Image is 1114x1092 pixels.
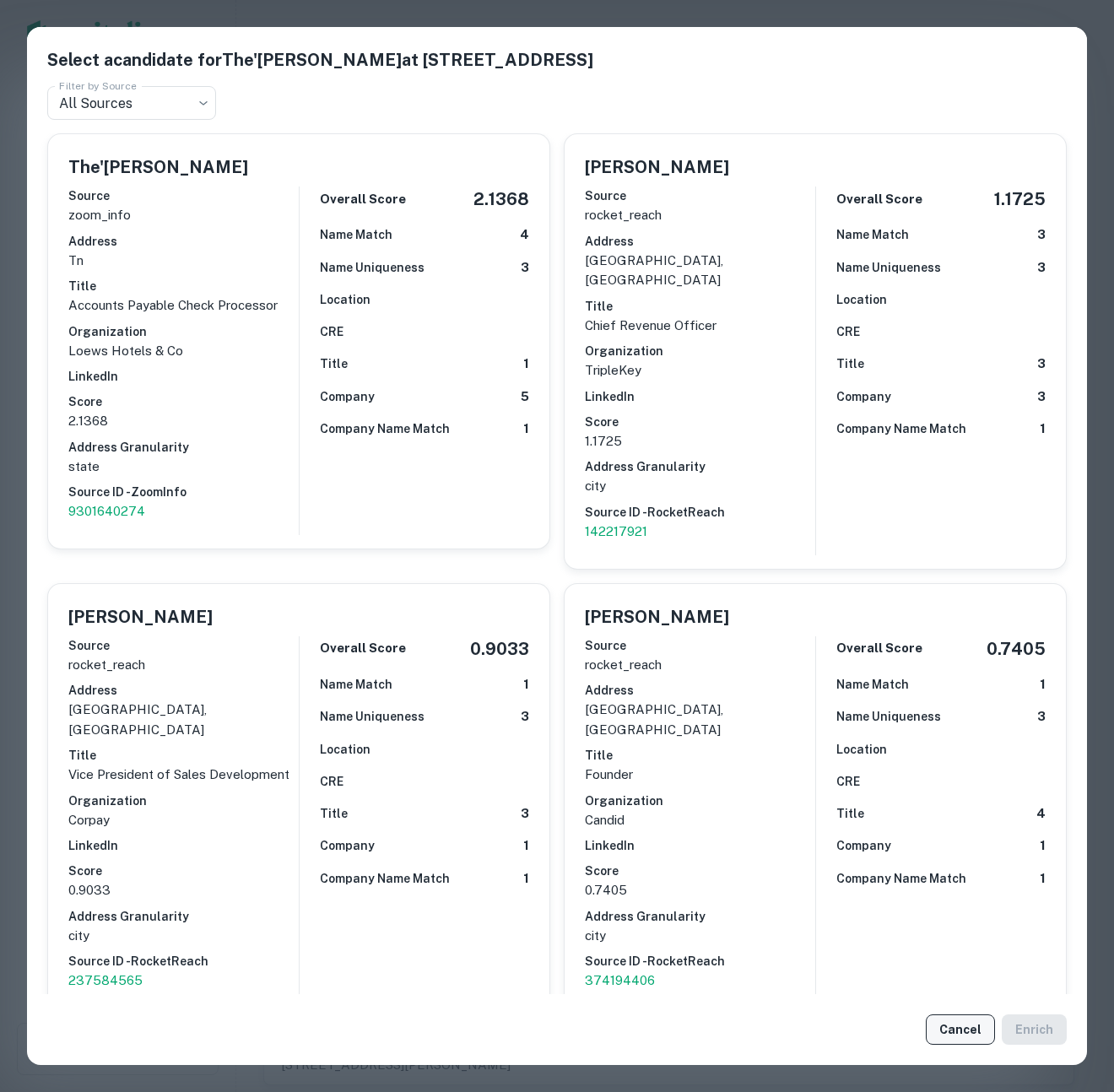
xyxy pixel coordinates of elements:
[320,740,370,759] h6: Location
[585,836,815,855] h6: LinkedIn
[585,926,815,946] p: city
[68,205,299,225] p: zoom_info
[585,457,815,476] h6: Address Granularity
[585,154,729,180] h5: [PERSON_NAME]
[585,205,815,225] p: rocket_reach
[520,225,529,245] h6: 4
[1037,258,1046,278] h6: 3
[523,836,529,856] h6: 1
[836,675,909,694] h6: Name Match
[320,258,425,277] h6: Name Uniqueness
[68,836,299,855] h6: LinkedIn
[473,187,529,212] h5: 2.1368
[585,187,815,205] h6: Source
[836,190,922,209] h6: Overall Score
[68,232,299,251] h6: Address
[585,522,815,542] p: 142217921
[320,419,450,438] h6: Company Name Match
[68,501,299,522] p: 9301640274
[585,952,815,970] h6: Source ID - RocketReach
[585,636,815,655] h6: Source
[523,354,529,374] h6: 1
[585,297,815,316] h6: Title
[68,907,299,926] h6: Address Granularity
[1040,675,1046,695] h6: 1
[320,190,406,209] h6: Overall Score
[68,700,299,739] p: [GEOGRAPHIC_DATA], [GEOGRAPHIC_DATA]
[68,457,299,477] p: state
[836,290,887,309] h6: Location
[836,387,891,406] h6: Company
[836,804,864,823] h6: Title
[836,225,909,244] h6: Name Match
[59,78,137,93] label: Filter by Source
[836,639,922,658] h6: Overall Score
[585,413,815,431] h6: Score
[585,251,815,290] p: [GEOGRAPHIC_DATA], [GEOGRAPHIC_DATA]
[68,862,299,880] h6: Score
[523,675,529,695] h6: 1
[585,792,815,810] h6: Organization
[1037,387,1046,407] h6: 3
[1030,957,1114,1038] iframe: Chat Widget
[320,804,348,823] h6: Title
[68,792,299,810] h6: Organization
[68,880,299,900] p: 0.9033
[68,411,299,431] p: 2.1368
[68,681,299,700] h6: Address
[320,772,343,791] h6: CRE
[1037,707,1046,727] h6: 3
[68,251,299,271] p: tn
[1040,419,1046,439] h6: 1
[320,354,348,373] h6: Title
[585,907,815,926] h6: Address Granularity
[68,746,299,765] h6: Title
[68,604,213,630] h5: [PERSON_NAME]
[585,342,815,360] h6: Organization
[1040,836,1046,856] h6: 1
[523,419,529,439] h6: 1
[47,47,1067,73] h5: Select a candidate for The'[PERSON_NAME] at [STREET_ADDRESS]
[836,354,864,373] h6: Title
[320,836,375,855] h6: Company
[926,1014,995,1045] button: Cancel
[836,707,941,726] h6: Name Uniqueness
[68,952,299,970] h6: Source ID - RocketReach
[836,740,887,759] h6: Location
[68,367,299,386] h6: LinkedIn
[68,295,299,316] p: Accounts Payable Check Processor
[585,503,815,522] h6: Source ID - RocketReach
[585,970,815,991] a: 374194406
[521,387,529,407] h6: 5
[68,438,299,457] h6: Address Granularity
[585,880,815,900] p: 0.7405
[585,387,815,406] h6: LinkedIn
[68,926,299,946] p: city
[585,316,815,336] p: Chief Revenue Officer
[320,322,343,341] h6: CRE
[521,804,529,824] h6: 3
[320,869,450,888] h6: Company Name Match
[836,322,860,341] h6: CRE
[836,869,966,888] h6: Company Name Match
[521,258,529,278] h6: 3
[1037,354,1046,374] h6: 3
[68,810,299,830] p: Corpay
[836,419,966,438] h6: Company Name Match
[68,655,299,675] p: rocket_reach
[320,225,392,244] h6: Name Match
[585,655,815,675] p: rocket_reach
[521,707,529,727] h6: 3
[320,707,425,726] h6: Name Uniqueness
[585,476,815,496] p: city
[585,604,729,630] h5: [PERSON_NAME]
[1040,869,1046,889] h6: 1
[68,970,299,991] p: 237584565
[68,277,299,295] h6: Title
[523,869,529,889] h6: 1
[68,187,299,205] h6: Source
[836,836,891,855] h6: Company
[585,681,815,700] h6: Address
